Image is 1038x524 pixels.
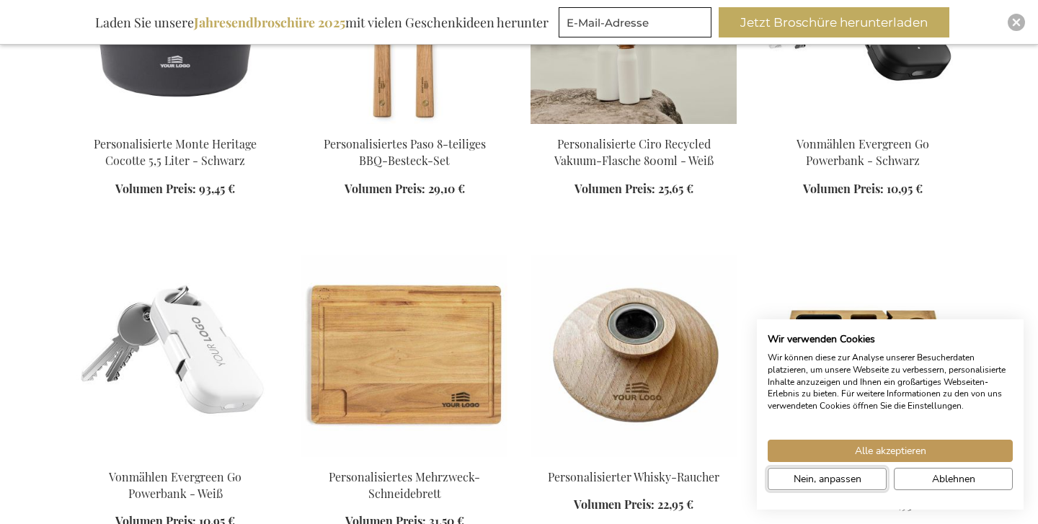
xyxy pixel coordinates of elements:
[301,255,507,457] img: Personalised Multi-Purpose Cutting Board
[72,118,278,132] a: Personalisierte Monte Heritage Cocotte 5,5 Liter - Schwarz
[1008,14,1025,31] div: Close
[768,333,1013,346] h2: Wir verwenden Cookies
[1012,18,1021,27] img: Close
[797,136,929,168] a: Vonmählen Evergreen Go Powerbank - Schwarz
[428,181,465,196] span: 29,10 €
[932,471,975,487] span: Ablehnen
[894,468,1013,490] button: Alle verweigern cookies
[559,7,716,42] form: marketing offers and promotions
[345,181,425,196] span: Volumen Preis:
[109,469,241,501] a: Vonmählen Evergreen Go Powerbank - Weiß
[548,469,719,484] a: Personalisierter Whisky-Raucher
[531,451,737,465] a: Personalisierter Whisky-Raucher
[760,118,966,132] a: Vonmählen Evergreen Go Powerbank
[324,136,486,168] a: Personalisiertes Paso 8-teiliges BBQ-Besteck-Set
[803,181,884,196] span: Volumen Preis:
[887,181,923,196] span: 10,95 €
[803,181,923,197] a: Volumen Preis: 10,95 €
[115,181,235,197] a: Volumen Preis: 93,45 €
[768,468,887,490] button: cookie Einstellungen anpassen
[794,471,861,487] span: Nein, anpassen
[301,118,507,132] a: Personalisiertes Paso 8-teiliges BBQ-Besteck-Set
[72,451,278,465] a: Vonmählen Evergreen Go Powerbank
[574,497,693,513] a: Volumen Preis: 22,95 €
[657,497,693,512] span: 22,95 €
[329,469,480,501] a: Personalisiertes Mehrzweck-Schneidebrett
[768,352,1013,412] p: Wir können diese zur Analyse unserer Besucherdaten platzieren, um unsere Webseite zu verbessern, ...
[855,443,926,458] span: Alle akzeptieren
[89,7,555,37] div: Laden Sie unsere mit vielen Geschenkideen herunter
[199,181,235,196] span: 93,45 €
[94,136,257,168] a: Personalisierte Monte Heritage Cocotte 5,5 Liter - Schwarz
[559,7,711,37] input: E-Mail-Adresse
[574,497,655,512] span: Volumen Preis:
[194,14,345,31] b: Jahresendbroschüre 2025
[301,451,507,465] a: Personalised Multi-Purpose Cutting Board
[72,255,278,457] img: Vonmählen Evergreen Go Powerbank
[719,7,949,37] button: Jetzt Broschüre herunterladen
[760,255,966,457] img: Personalisierte Couchablage
[345,181,465,197] a: Volumen Preis: 29,10 €
[768,440,1013,462] button: Akzeptieren Sie alle cookies
[531,255,737,457] img: Personalisierter Whisky-Raucher
[115,181,196,196] span: Volumen Preis:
